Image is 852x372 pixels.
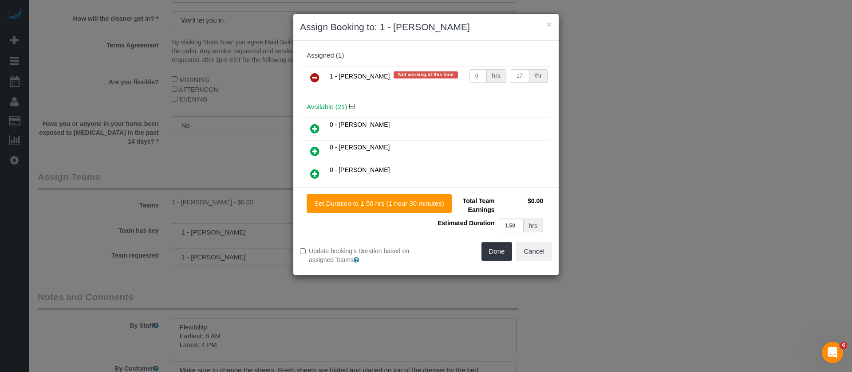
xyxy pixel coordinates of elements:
[438,219,494,227] span: Estimated Duration
[300,247,419,264] label: Update booking's Duration based on assigned Teams
[307,103,545,111] h4: Available (21)
[487,69,506,83] div: hrs
[330,144,390,151] span: 0 - [PERSON_NAME]
[330,121,390,128] span: 0 - [PERSON_NAME]
[497,194,545,216] td: $0.00
[524,219,543,232] div: hrs
[330,166,390,173] span: 0 - [PERSON_NAME]
[394,71,458,78] span: Not working at this time
[330,73,390,80] span: 1 - [PERSON_NAME]
[300,248,306,254] input: Update booking's Duration based on assigned Teams
[481,242,513,261] button: Done
[516,242,552,261] button: Cancel
[307,194,452,213] button: Set Duration to 1.50 hrs (1 hour 30 minutes)
[822,342,843,363] iframe: Intercom live chat
[300,20,552,34] h3: Assign Booking to: 1 - [PERSON_NAME]
[307,52,545,59] div: Assigned (1)
[547,20,552,29] button: ×
[840,342,847,349] span: 6
[433,194,497,216] td: Total Team Earnings
[529,69,548,83] div: /hr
